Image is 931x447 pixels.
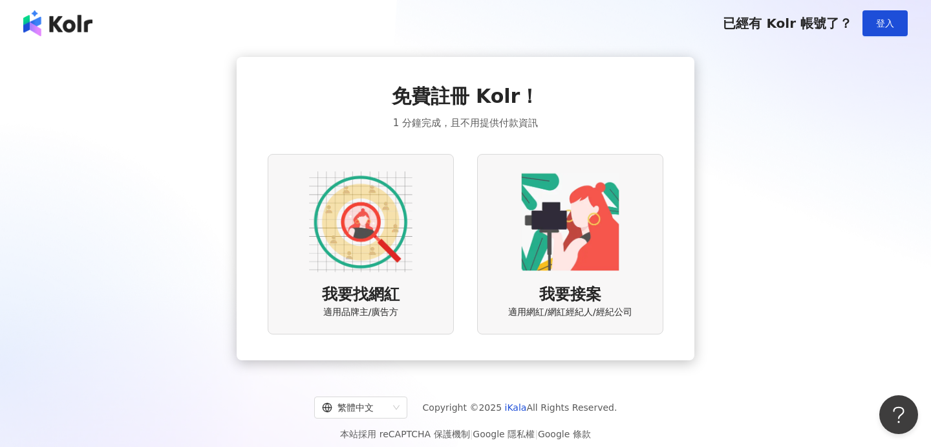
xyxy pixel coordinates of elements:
button: 登入 [862,10,908,36]
img: logo [23,10,92,36]
div: 繁體中文 [322,397,388,418]
span: 本站採用 reCAPTCHA 保護機制 [340,426,590,442]
span: 1 分鐘完成，且不用提供付款資訊 [393,115,538,131]
span: 免費註冊 Kolr！ [392,83,540,110]
span: 我要找網紅 [322,284,400,306]
span: | [470,429,473,439]
span: Copyright © 2025 All Rights Reserved. [423,400,617,415]
a: Google 隱私權 [473,429,535,439]
span: 適用網紅/網紅經紀人/經紀公司 [508,306,632,319]
img: AD identity option [309,170,412,274]
img: KOL identity option [519,170,622,274]
a: Google 條款 [538,429,591,439]
span: 登入 [876,18,894,28]
span: | [535,429,538,439]
span: 我要接案 [539,284,601,306]
span: 已經有 Kolr 帳號了？ [723,16,852,31]
iframe: Help Scout Beacon - Open [879,395,918,434]
a: iKala [505,402,527,413]
span: 適用品牌主/廣告方 [323,306,399,319]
